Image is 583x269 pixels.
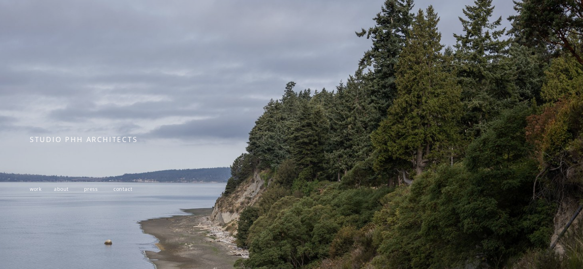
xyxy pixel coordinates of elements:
[30,186,42,192] a: work
[84,186,98,192] a: press
[54,186,69,192] a: about
[30,134,138,144] span: STUDIO PHH ARCHITECTS
[113,186,132,192] a: contact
